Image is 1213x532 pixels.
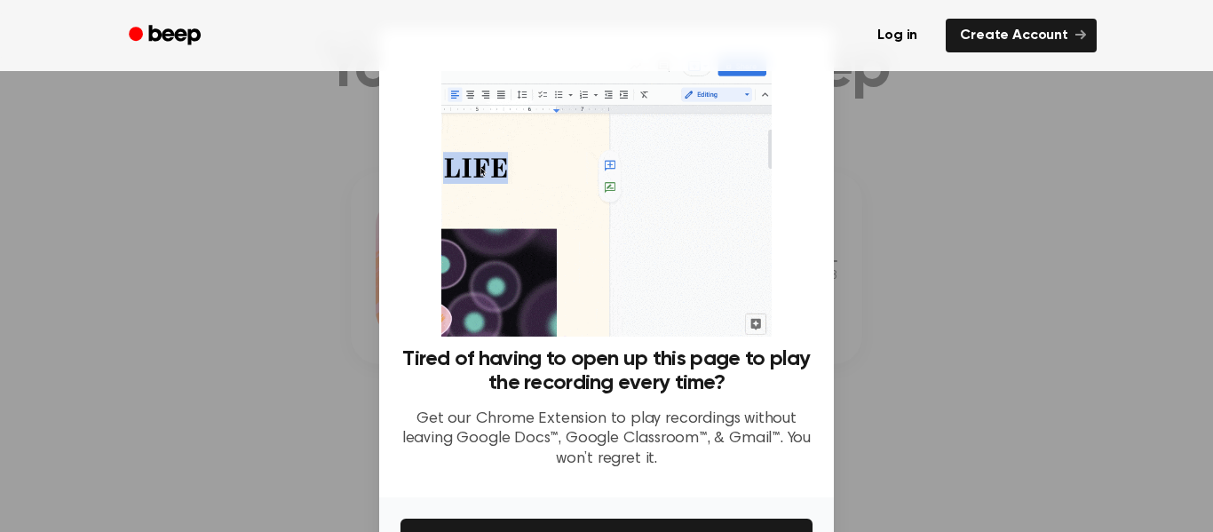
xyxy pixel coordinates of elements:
[116,19,217,53] a: Beep
[946,19,1097,52] a: Create Account
[860,15,935,56] a: Log in
[400,409,813,470] p: Get our Chrome Extension to play recordings without leaving Google Docs™, Google Classroom™, & Gm...
[400,347,813,395] h3: Tired of having to open up this page to play the recording every time?
[441,50,771,337] img: Beep extension in action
